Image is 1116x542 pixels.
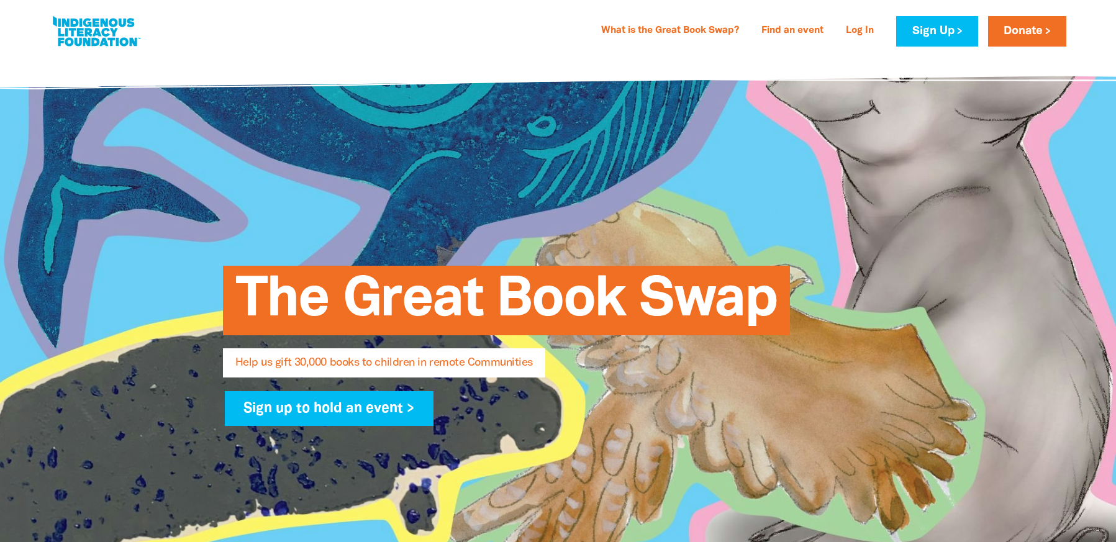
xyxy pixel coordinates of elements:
a: Find an event [754,21,831,41]
span: The Great Book Swap [235,275,778,335]
span: Help us gift 30,000 books to children in remote Communities [235,358,533,377]
a: Sign Up [896,16,978,47]
a: Log In [838,21,881,41]
a: What is the Great Book Swap? [594,21,746,41]
a: Sign up to hold an event > [225,391,434,426]
a: Donate [988,16,1066,47]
